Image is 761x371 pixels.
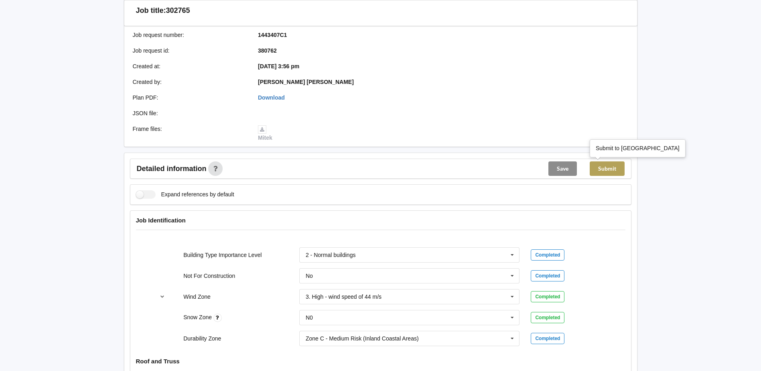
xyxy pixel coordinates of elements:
[306,315,313,320] div: N0
[258,47,277,54] b: 380762
[183,335,221,342] label: Durability Zone
[258,79,354,85] b: [PERSON_NAME] [PERSON_NAME]
[258,63,299,69] b: [DATE] 3:56 pm
[127,47,253,55] div: Job request id :
[127,94,253,102] div: Plan PDF :
[306,252,356,258] div: 2 - Normal buildings
[531,249,564,261] div: Completed
[136,6,166,15] h3: Job title:
[183,273,235,279] label: Not For Construction
[127,109,253,117] div: JSON file :
[258,32,287,38] b: 1443407C1
[183,252,262,258] label: Building Type Importance Level
[183,294,211,300] label: Wind Zone
[136,216,625,224] h4: Job Identification
[136,190,234,199] label: Expand references by default
[127,125,253,142] div: Frame files :
[531,312,564,323] div: Completed
[137,165,207,172] span: Detailed information
[531,333,564,344] div: Completed
[154,289,170,304] button: reference-toggle
[127,31,253,39] div: Job request number :
[590,161,625,176] button: Submit
[127,62,253,70] div: Created at :
[531,291,564,302] div: Completed
[183,314,213,320] label: Snow Zone
[531,270,564,281] div: Completed
[306,294,382,300] div: 3. High - wind speed of 44 m/s
[127,78,253,86] div: Created by :
[166,6,190,15] h3: 302765
[306,336,419,341] div: Zone C - Medium Risk (Inland Coastal Areas)
[136,357,625,365] h4: Roof and Truss
[306,273,313,279] div: No
[258,126,272,141] a: Mitek
[596,144,680,152] div: Submit to [GEOGRAPHIC_DATA]
[258,94,285,101] a: Download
